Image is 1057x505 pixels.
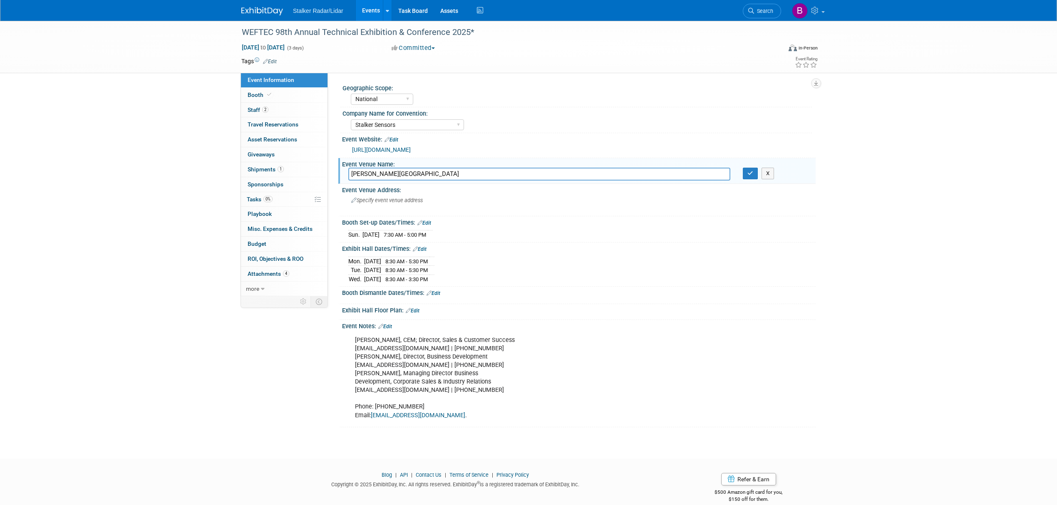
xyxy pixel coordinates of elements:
[385,267,428,273] span: 8:30 AM - 5:30 PM
[241,7,283,15] img: ExhibitDay
[342,287,816,297] div: Booth Dismantle Dates/Times:
[385,258,428,265] span: 8:30 AM - 5:30 PM
[342,158,816,168] div: Event Venue Name:
[241,88,328,102] a: Booth
[247,196,273,203] span: Tasks
[248,240,266,247] span: Budget
[263,196,273,202] span: 0%
[682,496,816,503] div: $150 off for them.
[241,267,328,281] a: Attachments4
[241,147,328,162] a: Giveaways
[406,308,419,314] a: Edit
[241,177,328,192] a: Sponsorships
[364,257,381,266] td: [DATE]
[349,332,724,424] div: [PERSON_NAME], CEM; Director, Sales & Customer Success [EMAIL_ADDRESS][DOMAIN_NAME] | [PHONE_NUMB...
[278,166,284,172] span: 1
[248,181,283,188] span: Sponsorships
[342,184,816,194] div: Event Venue Address:
[241,207,328,221] a: Playbook
[416,472,442,478] a: Contact Us
[371,412,465,419] a: [EMAIL_ADDRESS][DOMAIN_NAME]
[248,92,273,98] span: Booth
[293,7,343,14] span: Stalker Radar/Lidar
[400,472,408,478] a: API
[789,45,797,51] img: Format-Inperson.png
[241,117,328,132] a: Travel Reservations
[248,121,298,128] span: Travel Reservations
[682,483,816,503] div: $500 Amazon gift card for you,
[385,137,398,143] a: Edit
[241,479,669,488] div: Copyright © 2025 ExhibitDay, Inc. All rights reserved. ExhibitDay is a registered trademark of Ex...
[427,290,440,296] a: Edit
[417,220,431,226] a: Edit
[348,266,364,275] td: Tue.
[384,232,426,238] span: 7:30 AM - 5:00 PM
[311,296,328,307] td: Toggle Event Tabs
[364,266,381,275] td: [DATE]
[241,237,328,251] a: Budget
[362,230,380,239] td: [DATE]
[743,4,781,18] a: Search
[241,192,328,207] a: Tasks0%
[496,472,529,478] a: Privacy Policy
[342,107,812,118] div: Company Name for Convention:
[248,225,313,232] span: Misc. Expenses & Credits
[241,103,328,117] a: Staff2
[443,472,448,478] span: |
[342,133,816,144] div: Event Website:
[477,480,480,485] sup: ®
[286,45,304,51] span: (3 days)
[262,106,268,113] span: 2
[296,296,311,307] td: Personalize Event Tab Strip
[352,146,411,153] a: [URL][DOMAIN_NAME]
[248,106,268,113] span: Staff
[348,230,362,239] td: Sun.
[248,151,275,158] span: Giveaways
[348,257,364,266] td: Mon.
[248,210,272,217] span: Playbook
[409,472,414,478] span: |
[378,324,392,329] a: Edit
[795,57,817,61] div: Event Rating
[732,43,818,56] div: Event Format
[393,472,399,478] span: |
[792,3,808,19] img: Brooke Journet
[241,57,277,65] td: Tags
[762,168,774,179] button: X
[248,77,294,83] span: Event Information
[413,246,427,252] a: Edit
[246,285,259,292] span: more
[241,44,285,51] span: [DATE] [DATE]
[267,92,271,97] i: Booth reservation complete
[364,275,381,283] td: [DATE]
[342,216,816,227] div: Booth Set-up Dates/Times:
[385,276,428,282] span: 8:30 AM - 3:30 PM
[241,132,328,147] a: Asset Reservations
[241,252,328,266] a: ROI, Objectives & ROO
[449,472,489,478] a: Terms of Service
[263,59,277,64] a: Edit
[241,73,328,87] a: Event Information
[342,243,816,253] div: Exhibit Hall Dates/Times:
[754,8,773,14] span: Search
[348,275,364,283] td: Wed.
[342,304,816,315] div: Exhibit Hall Floor Plan:
[351,197,423,203] span: Specify event venue address
[248,166,284,173] span: Shipments
[283,270,289,277] span: 4
[342,320,816,331] div: Event Notes:
[239,25,769,40] div: WEFTEC 98th Annual Technical Exhibition & Conference 2025*
[259,44,267,51] span: to
[248,255,303,262] span: ROI, Objectives & ROO
[798,45,818,51] div: In-Person
[389,44,438,52] button: Committed
[721,473,776,485] a: Refer & Earn
[490,472,495,478] span: |
[241,282,328,296] a: more
[248,270,289,277] span: Attachments
[241,162,328,177] a: Shipments1
[241,222,328,236] a: Misc. Expenses & Credits
[382,472,392,478] a: Blog
[248,136,297,143] span: Asset Reservations
[342,82,812,92] div: Geographic Scope:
